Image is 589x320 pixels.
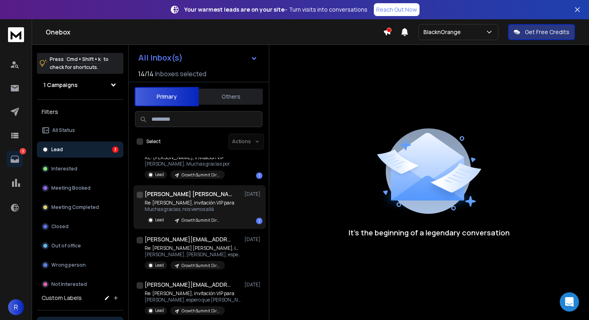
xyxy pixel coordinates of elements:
p: [DATE] [244,282,262,288]
p: – Turn visits into conversations [184,6,367,14]
p: Re: [PERSON_NAME], invitación VIP para [145,200,234,206]
strong: Your warmest leads are on your site [184,6,284,13]
h1: [PERSON_NAME][EMAIL_ADDRESS][DOMAIN_NAME] [145,281,233,289]
p: Lead [51,146,63,153]
p: [PERSON_NAME], espero que [PERSON_NAME] [145,297,241,303]
label: Select [146,138,161,145]
p: It’s the beginning of a legendary conversation [349,227,510,238]
p: Lead [155,172,164,178]
p: Lead [155,262,164,268]
p: [DATE] [244,236,262,243]
p: Re: [PERSON_NAME] [PERSON_NAME], invitación VIP [145,245,241,251]
p: Not Interested [51,281,87,288]
h3: Filters [37,106,123,117]
p: RE: [PERSON_NAME], invitación VIP [145,154,230,161]
p: Meeting Completed [51,204,99,211]
span: 14 / 14 [138,69,153,79]
button: Closed [37,219,123,235]
button: Not Interested [37,276,123,292]
button: Interested [37,161,123,177]
button: Others [199,88,263,105]
button: Primary [135,87,199,106]
p: All Status [52,127,75,134]
h1: [PERSON_NAME][EMAIL_ADDRESS][PERSON_NAME][DOMAIN_NAME] [145,235,233,243]
button: Lead3 [37,142,123,158]
p: [PERSON_NAME], Muchas gracias por [145,161,230,167]
h3: Inboxes selected [155,69,206,79]
p: 3 [20,148,26,154]
p: Growth Summit Directores mkt [182,308,220,314]
p: Muchas gracias, nos vemos allá [145,206,234,213]
div: 3 [112,146,119,153]
button: Wrong person [37,257,123,273]
h1: 1 Campaigns [43,81,78,89]
p: Meeting Booked [51,185,91,191]
h1: All Inbox(s) [138,54,183,62]
button: Get Free Credits [508,24,575,40]
h3: Custom Labels [42,294,82,302]
a: 3 [7,151,23,167]
button: All Inbox(s) [132,50,264,66]
p: Wrong person [51,262,86,268]
p: Reach Out Now [376,6,417,14]
button: 1 Campaigns [37,77,123,93]
p: BlacknOrange [424,28,464,36]
p: Closed [51,223,69,230]
div: 1 [256,172,262,179]
p: [DATE] [244,191,262,197]
p: Out of office [51,243,81,249]
button: R [8,299,24,315]
button: Out of office [37,238,123,254]
p: Get Free Credits [525,28,569,36]
a: Reach Out Now [374,3,420,16]
p: [PERSON_NAME], [PERSON_NAME], espero que [145,251,241,258]
p: Growth Summit Directores mkt [182,217,220,223]
p: Lead [155,217,164,223]
div: 1 [256,218,262,224]
button: Meeting Completed [37,199,123,215]
p: Growth Summit Directores mkt [182,263,220,269]
p: Press to check for shortcuts. [50,55,109,71]
div: Open Intercom Messenger [560,292,579,312]
button: All Status [37,122,123,138]
h1: [PERSON_NAME] [PERSON_NAME] [145,190,233,198]
p: Lead [155,308,164,314]
p: Growth Summit Directores mkt [182,172,220,178]
p: Re: [PERSON_NAME], invitación VIP para [145,290,241,297]
button: Meeting Booked [37,180,123,196]
img: logo [8,27,24,42]
span: Cmd + Shift + k [65,55,102,64]
h1: Onebox [46,27,383,37]
p: Interested [51,166,77,172]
